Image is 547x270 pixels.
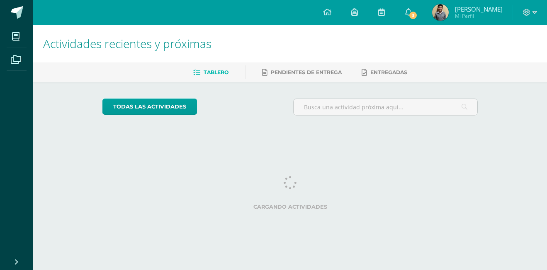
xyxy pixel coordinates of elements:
[408,11,418,20] span: 3
[262,66,342,79] a: Pendientes de entrega
[455,12,503,19] span: Mi Perfil
[370,69,407,75] span: Entregadas
[271,69,342,75] span: Pendientes de entrega
[102,99,197,115] a: todas las Actividades
[455,5,503,13] span: [PERSON_NAME]
[362,66,407,79] a: Entregadas
[43,36,212,51] span: Actividades recientes y próximas
[102,204,478,210] label: Cargando actividades
[294,99,477,115] input: Busca una actividad próxima aquí...
[204,69,229,75] span: Tablero
[193,66,229,79] a: Tablero
[432,4,449,21] img: bf00ad4b9777a7f8f898b3ee4dd5af5c.png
